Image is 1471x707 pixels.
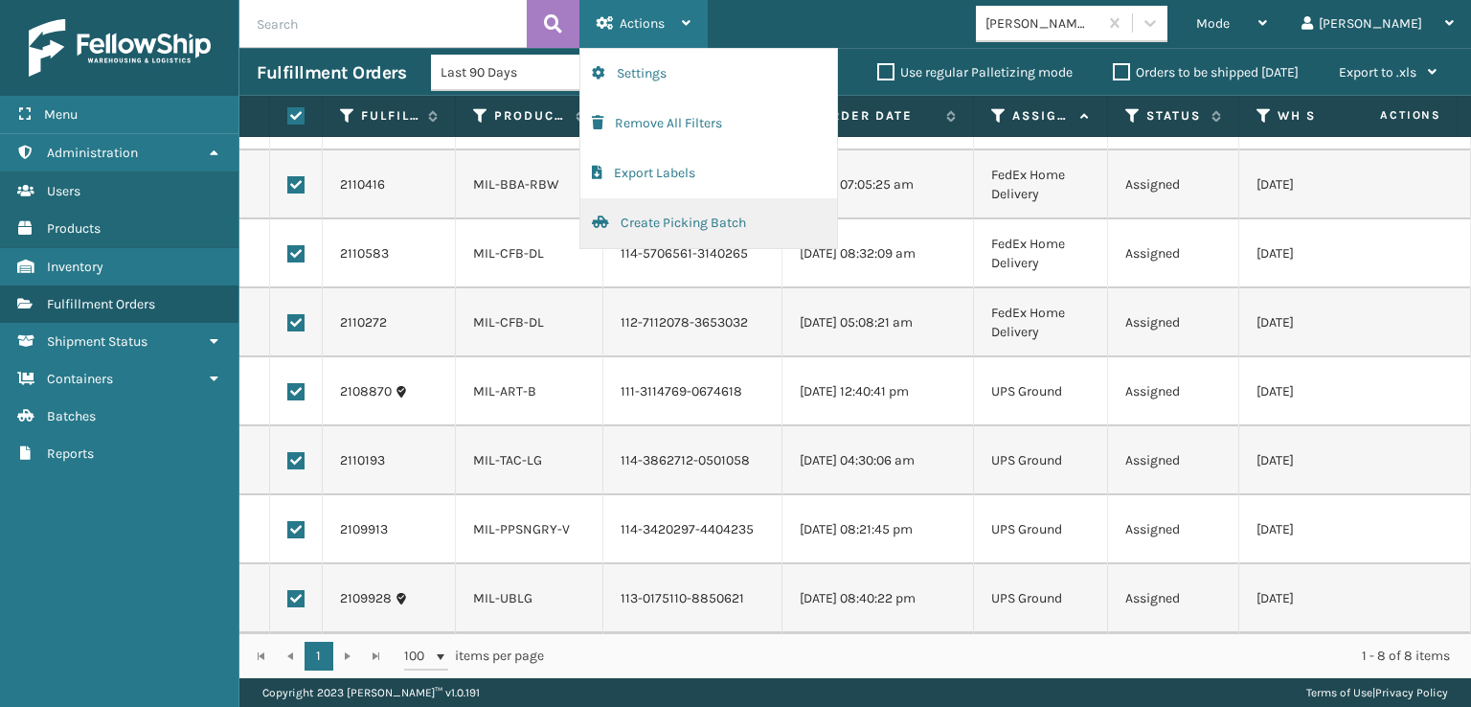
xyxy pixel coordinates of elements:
[473,245,544,262] a: MIL-CFB-DL
[47,445,94,462] span: Reports
[441,62,589,82] div: Last 90 Days
[974,426,1108,495] td: UPS Ground
[340,382,392,401] a: 2108870
[974,288,1108,357] td: FedEx Home Delivery
[1239,357,1431,426] td: [DATE]
[603,495,782,564] td: 114-3420297-4404235
[47,408,96,424] span: Batches
[974,495,1108,564] td: UPS Ground
[29,19,211,77] img: logo
[340,244,389,263] a: 2110583
[1113,64,1299,80] label: Orders to be shipped [DATE]
[985,13,1099,34] div: [PERSON_NAME] Brands
[782,150,974,219] td: [DATE] 07:05:25 am
[340,451,385,470] a: 2110193
[580,49,837,99] button: Settings
[1196,15,1230,32] span: Mode
[47,259,103,275] span: Inventory
[1375,686,1448,699] a: Privacy Policy
[1239,288,1431,357] td: [DATE]
[47,183,80,199] span: Users
[1012,107,1071,125] label: Assigned Carrier Service
[473,452,542,468] a: MIL-TAC-LG
[1108,288,1239,357] td: Assigned
[1108,426,1239,495] td: Assigned
[603,564,782,633] td: 113-0175110-8850621
[1239,219,1431,288] td: [DATE]
[1108,564,1239,633] td: Assigned
[620,15,665,32] span: Actions
[305,642,333,671] a: 1
[1339,64,1416,80] span: Export to .xls
[262,678,480,707] p: Copyright 2023 [PERSON_NAME]™ v 1.0.191
[340,589,392,608] a: 2109928
[473,521,570,537] a: MIL-PPSNGRY-V
[473,314,544,331] a: MIL-CFB-DL
[1239,495,1431,564] td: [DATE]
[877,64,1073,80] label: Use regular Palletizing mode
[47,296,155,312] span: Fulfillment Orders
[404,647,433,666] span: 100
[974,150,1108,219] td: FedEx Home Delivery
[603,357,782,426] td: 111-3114769-0674618
[1239,426,1431,495] td: [DATE]
[974,357,1108,426] td: UPS Ground
[580,198,837,248] button: Create Picking Batch
[1146,107,1202,125] label: Status
[494,107,566,125] label: Product SKU
[782,288,974,357] td: [DATE] 05:08:21 am
[340,313,387,332] a: 2110272
[580,148,837,198] button: Export Labels
[473,176,559,193] a: MIL-BBA-RBW
[1320,100,1453,131] span: Actions
[580,99,837,148] button: Remove All Filters
[1278,107,1393,125] label: WH Ship By Date
[257,61,406,84] h3: Fulfillment Orders
[340,175,385,194] a: 2110416
[1306,686,1372,699] a: Terms of Use
[1108,495,1239,564] td: Assigned
[974,219,1108,288] td: FedEx Home Delivery
[603,426,782,495] td: 114-3862712-0501058
[44,106,78,123] span: Menu
[1239,150,1431,219] td: [DATE]
[571,647,1450,666] div: 1 - 8 of 8 items
[821,107,937,125] label: Order Date
[1108,150,1239,219] td: Assigned
[47,333,147,350] span: Shipment Status
[603,219,782,288] td: 114-5706561-3140265
[782,426,974,495] td: [DATE] 04:30:06 am
[782,219,974,288] td: [DATE] 08:32:09 am
[1239,564,1431,633] td: [DATE]
[47,220,101,237] span: Products
[473,383,536,399] a: MIL-ART-B
[404,642,544,671] span: items per page
[47,371,113,387] span: Containers
[47,145,138,161] span: Administration
[1108,357,1239,426] td: Assigned
[473,590,532,606] a: MIL-UBLG
[603,288,782,357] td: 112-7112078-3653032
[1108,219,1239,288] td: Assigned
[361,107,419,125] label: Fulfillment Order Id
[782,564,974,633] td: [DATE] 08:40:22 pm
[782,357,974,426] td: [DATE] 12:40:41 pm
[782,495,974,564] td: [DATE] 08:21:45 pm
[340,520,388,539] a: 2109913
[974,564,1108,633] td: UPS Ground
[1306,678,1448,707] div: |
